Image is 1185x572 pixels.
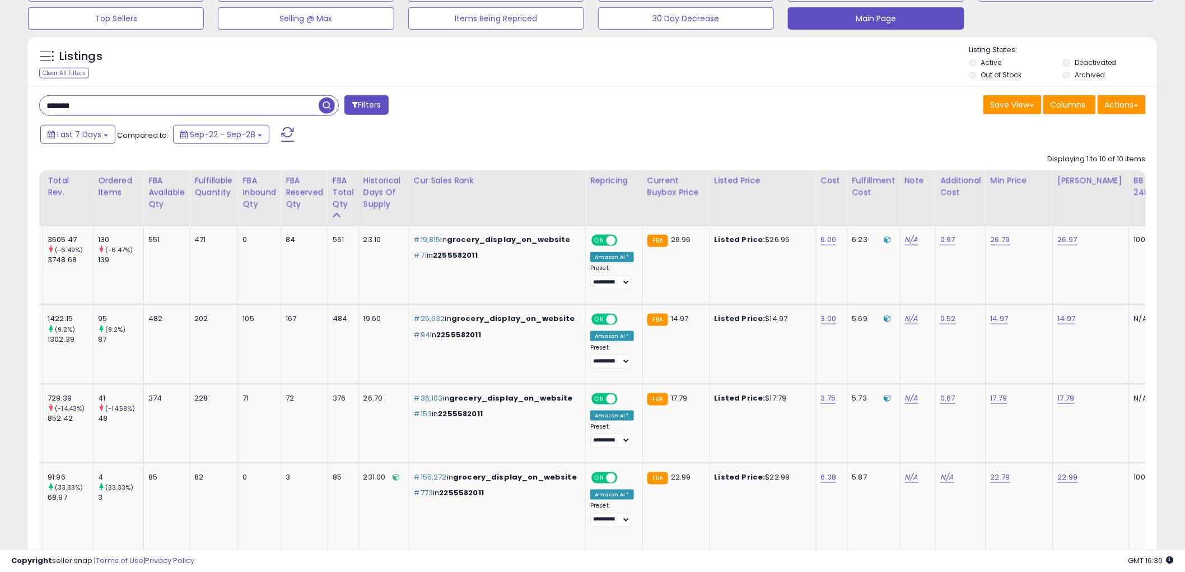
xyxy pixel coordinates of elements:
[48,393,93,403] div: 729.39
[940,472,954,483] a: N/A
[590,411,634,421] div: Amazon AI *
[286,472,319,482] div: 3
[715,393,808,403] div: $17.79
[905,472,918,483] a: N/A
[852,393,892,403] div: 5.73
[1134,472,1171,482] div: 100%
[905,175,931,187] div: Note
[414,487,433,498] span: #773
[105,245,133,254] small: (-6.47%)
[414,329,430,340] span: #94
[148,314,181,324] div: 482
[173,125,269,144] button: Sep-22 - Sep-28
[96,555,143,566] a: Terms of Use
[905,234,918,245] a: N/A
[55,245,83,254] small: (-6.49%)
[1043,95,1096,114] button: Columns
[852,472,892,482] div: 5.87
[598,7,774,30] button: 30 Day Decrease
[905,393,918,404] a: N/A
[788,7,964,30] button: Main Page
[981,58,1002,67] label: Active
[647,235,668,247] small: FBA
[117,130,169,141] span: Compared to:
[148,472,181,482] div: 85
[98,255,143,265] div: 139
[55,325,75,334] small: (9.2%)
[105,404,135,413] small: (-14.58%)
[905,313,918,324] a: N/A
[671,393,688,403] span: 17.79
[1075,58,1117,67] label: Deactivated
[98,413,143,424] div: 48
[28,7,204,30] button: Top Sellers
[48,175,88,198] div: Total Rev.
[11,556,194,566] div: seller snap | |
[414,314,577,324] p: in
[194,235,229,245] div: 471
[451,313,575,324] span: grocery_display_on_website
[286,393,319,403] div: 72
[592,315,607,324] span: ON
[344,95,388,115] button: Filters
[940,175,981,198] div: Additional Cost
[647,175,705,198] div: Current Buybox Price
[592,236,607,245] span: ON
[286,175,323,210] div: FBA Reserved Qty
[242,472,272,482] div: 0
[333,175,354,210] div: FBA Total Qty
[218,7,394,30] button: Selling @ Max
[363,314,400,324] div: 19.60
[991,175,1048,187] div: Min Price
[242,235,272,245] div: 0
[821,472,837,483] a: 6.38
[98,314,143,324] div: 95
[408,7,584,30] button: Items Being Repriced
[333,472,350,482] div: 85
[590,331,634,341] div: Amazon AI *
[436,329,481,340] span: 2255582011
[590,490,634,500] div: Amazon AI *
[55,483,83,492] small: (33.33%)
[363,175,404,210] div: Historical Days Of Supply
[991,472,1010,483] a: 22.79
[333,393,350,403] div: 376
[940,393,955,404] a: 0.67
[647,393,668,406] small: FBA
[148,393,181,403] div: 374
[590,264,634,290] div: Preset:
[48,492,93,503] div: 68.97
[592,394,607,403] span: ON
[105,325,125,334] small: (9.2%)
[242,393,272,403] div: 71
[715,472,766,482] b: Listed Price:
[438,408,483,419] span: 2255582011
[1058,393,1075,404] a: 17.79
[715,393,766,403] b: Listed Price:
[981,70,1022,80] label: Out of Stock
[991,393,1007,404] a: 17.79
[242,314,272,324] div: 105
[39,68,89,78] div: Clear All Filters
[1058,234,1077,245] a: 26.97
[145,555,194,566] a: Privacy Policy
[48,235,93,245] div: 3505.47
[969,45,1157,55] p: Listing States:
[414,235,577,245] p: in
[333,314,350,324] div: 484
[48,472,93,482] div: 91.96
[940,313,956,324] a: 0.52
[592,473,607,483] span: ON
[647,314,668,326] small: FBA
[194,472,229,482] div: 82
[363,235,400,245] div: 23.10
[852,175,895,198] div: Fulfillment Cost
[1134,314,1171,324] div: N/A
[616,473,634,483] span: OFF
[286,235,319,245] div: 84
[1134,393,1171,403] div: N/A
[821,393,836,404] a: 3.75
[1128,555,1174,566] span: 2025-10-6 16:30 GMT
[616,315,634,324] span: OFF
[414,250,427,261] span: #71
